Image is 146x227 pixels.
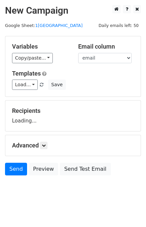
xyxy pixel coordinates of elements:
[96,23,141,28] a: Daily emails left: 50
[12,107,134,124] div: Loading...
[12,43,68,50] h5: Variables
[12,70,41,77] a: Templates
[29,163,58,175] a: Preview
[48,80,65,90] button: Save
[5,23,83,28] small: Google Sheet:
[35,23,83,28] a: 1[GEOGRAPHIC_DATA]
[5,5,141,16] h2: New Campaign
[5,163,27,175] a: Send
[12,53,53,63] a: Copy/paste...
[78,43,134,50] h5: Email column
[96,22,141,29] span: Daily emails left: 50
[60,163,111,175] a: Send Test Email
[12,80,38,90] a: Load...
[12,142,134,149] h5: Advanced
[12,107,134,114] h5: Recipients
